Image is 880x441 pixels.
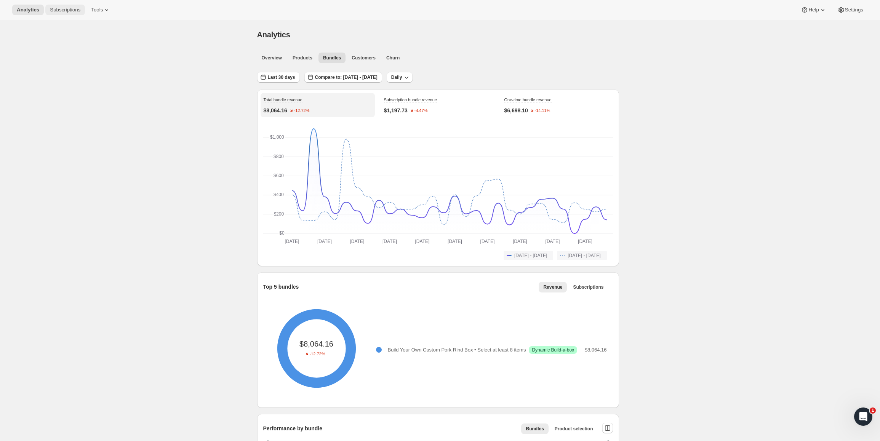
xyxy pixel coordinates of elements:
[264,97,302,102] span: Total bundle revenue
[504,251,553,260] button: [DATE] - [DATE]
[50,7,80,13] span: Subscriptions
[414,109,427,113] text: -4.47%
[268,74,295,80] span: Last 30 days
[573,284,603,290] span: Subscriptions
[263,283,299,291] p: Top 5 bundles
[532,347,574,353] span: Dynamic Build-a-box
[480,239,494,244] text: [DATE]
[845,7,863,13] span: Settings
[86,5,115,15] button: Tools
[315,74,378,80] span: Compare to: [DATE] - [DATE]
[382,239,397,244] text: [DATE]
[263,425,323,432] p: Performance by bundle
[388,346,526,354] p: Build Your Own Custom Pork Rind Box • Select at least 8 items
[578,239,592,244] text: [DATE]
[796,5,831,15] button: Help
[273,192,283,197] text: $400
[293,55,312,61] span: Products
[270,134,284,140] text: $1,000
[274,173,284,178] text: $600
[274,154,284,159] text: $800
[557,251,606,260] button: [DATE] - [DATE]
[514,252,547,259] span: [DATE] - [DATE]
[513,239,527,244] text: [DATE]
[534,109,550,113] text: -14.11%
[526,426,544,432] span: Bundles
[17,7,39,13] span: Analytics
[257,30,290,39] span: Analytics
[91,7,103,13] span: Tools
[264,107,287,114] p: $8,064.16
[415,239,429,244] text: [DATE]
[448,239,462,244] text: [DATE]
[384,107,408,114] p: $1,197.73
[45,5,85,15] button: Subscriptions
[555,426,593,432] span: Product selection
[350,239,364,244] text: [DATE]
[504,97,552,102] span: One-time bundle revenue
[854,407,872,426] iframe: Intercom live chat
[585,346,607,354] p: $8,064.16
[833,5,868,15] button: Settings
[304,72,382,83] button: Compare to: [DATE] - [DATE]
[12,5,44,15] button: Analytics
[352,55,376,61] span: Customers
[870,407,876,414] span: 1
[257,72,300,83] button: Last 30 days
[386,55,400,61] span: Churn
[294,109,309,113] text: -12.72%
[262,55,282,61] span: Overview
[317,239,332,244] text: [DATE]
[323,55,341,61] span: Bundles
[504,107,528,114] p: $6,698.10
[543,284,562,290] span: Revenue
[279,230,285,236] text: $0
[391,74,402,80] span: Daily
[808,7,819,13] span: Help
[568,252,600,259] span: [DATE] - [DATE]
[545,239,560,244] text: [DATE]
[384,97,437,102] span: Subscription bundle revenue
[285,239,299,244] text: [DATE]
[274,211,284,217] text: $200
[387,72,413,83] button: Daily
